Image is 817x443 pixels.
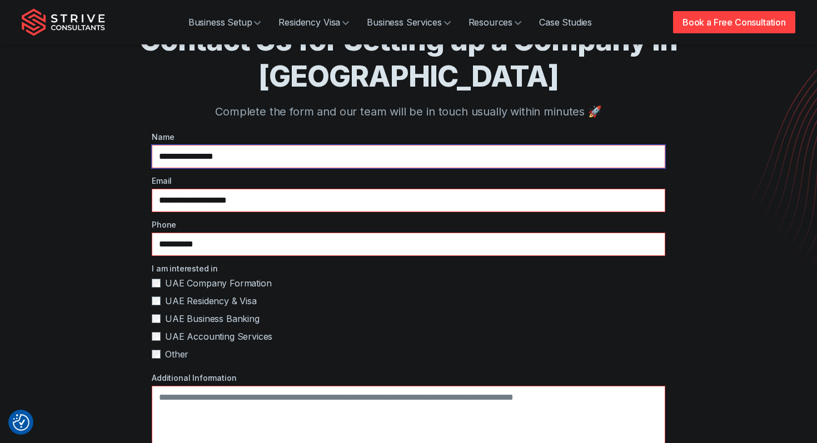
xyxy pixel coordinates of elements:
a: Business Setup [180,11,270,33]
a: Business Services [358,11,459,33]
label: Phone [152,219,665,230]
span: UAE Accounting Services [165,330,272,343]
p: Complete the form and our team will be in touch usually within minutes 🚀 [66,103,751,120]
input: Other [152,350,161,359]
label: Additional Information [152,372,665,384]
span: UAE Company Formation [165,276,272,290]
input: UAE Company Formation [152,279,161,288]
label: Name [152,131,665,143]
input: UAE Residency & Visa [152,296,161,305]
label: Email [152,175,665,187]
img: Revisit consent button [13,414,29,431]
button: Consent Preferences [13,414,29,431]
img: Strive Consultants [22,8,105,36]
h1: Contact Us for Setting up a Company in [GEOGRAPHIC_DATA] [66,22,751,94]
span: UAE Business Banking [165,312,260,325]
span: UAE Residency & Visa [165,294,257,308]
a: Book a Free Consultation [673,11,795,33]
input: UAE Business Banking [152,314,161,323]
a: Resources [460,11,531,33]
span: Other [165,348,188,361]
input: UAE Accounting Services [152,332,161,341]
a: Residency Visa [270,11,358,33]
a: Case Studies [530,11,601,33]
label: I am interested in [152,263,665,274]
